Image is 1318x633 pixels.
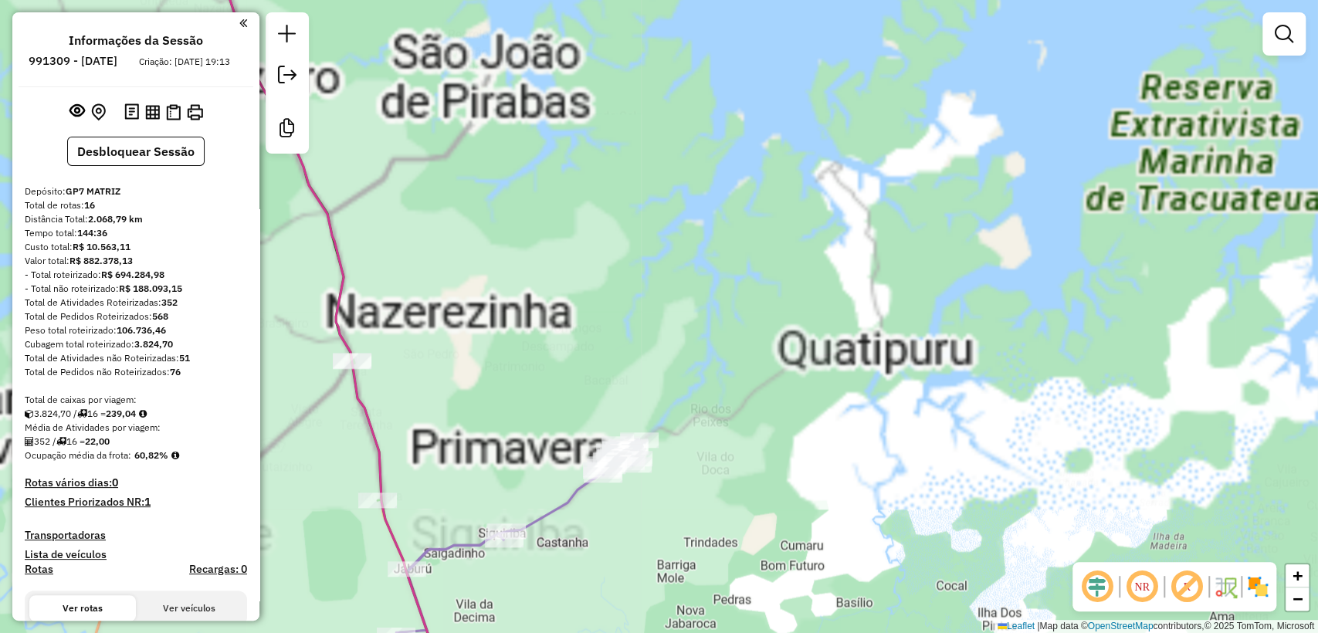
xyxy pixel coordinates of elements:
a: Nova sessão e pesquisa [272,19,303,53]
div: Total de Pedidos Roteirizados: [25,310,247,323]
a: Leaflet [998,621,1035,631]
strong: R$ 882.378,13 [69,255,133,266]
strong: 16 [84,199,95,211]
span: | [1037,621,1039,631]
span: + [1293,566,1303,585]
h4: Recargas: 0 [189,563,247,576]
a: Criar modelo [272,113,303,147]
div: Total de Atividades não Roteirizadas: [25,351,247,365]
strong: R$ 10.563,11 [73,241,130,252]
button: Visualizar Romaneio [163,101,184,124]
a: Exibir filtros [1269,19,1299,49]
div: Criação: [DATE] 19:13 [133,55,236,69]
div: Valor total: [25,254,247,268]
button: Logs desbloquear sessão [121,100,142,124]
a: Zoom in [1286,564,1309,587]
strong: 3.824,70 [134,338,173,350]
em: Média calculada utilizando a maior ocupação (%Peso ou %Cubagem) de cada rota da sessão. Rotas cro... [171,451,179,460]
strong: 22,00 [85,435,110,447]
div: 3.824,70 / 16 = [25,407,247,421]
a: Clique aqui para minimizar o painel [239,14,247,32]
img: Exibir/Ocultar setores [1245,574,1270,599]
div: 352 / 16 = [25,435,247,449]
span: Ocultar deslocamento [1079,568,1116,605]
strong: 60,82% [134,449,168,461]
strong: 1 [144,495,151,509]
strong: 0 [112,476,118,489]
i: Cubagem total roteirizado [25,409,34,418]
h4: Rotas vários dias: [25,476,247,489]
div: Total de rotas: [25,198,247,212]
a: Rotas [25,563,53,576]
div: Custo total: [25,240,247,254]
i: Meta Caixas/viagem: 220,00 Diferença: 19,04 [139,409,147,418]
a: Zoom out [1286,587,1309,611]
strong: 51 [179,352,190,364]
div: - Total roteirizado: [25,268,247,282]
strong: 144:36 [77,227,107,239]
div: Depósito: [25,184,247,198]
h4: Clientes Priorizados NR: [25,496,247,509]
button: Desbloquear Sessão [67,137,205,166]
div: Distância Total: [25,212,247,226]
span: − [1293,589,1303,608]
a: Exportar sessão [272,59,303,94]
strong: 239,04 [106,408,136,419]
div: Cubagem total roteirizado: [25,337,247,351]
strong: 352 [161,296,178,308]
strong: 76 [170,366,181,377]
img: Fluxo de ruas [1213,574,1238,599]
div: Peso total roteirizado: [25,323,247,337]
span: Ocultar NR [1123,568,1160,605]
div: Média de Atividades por viagem: [25,421,247,435]
strong: R$ 694.284,98 [101,269,164,280]
i: Total de rotas [56,437,66,446]
strong: R$ 188.093,15 [119,283,182,294]
i: Total de Atividades [25,437,34,446]
button: Visualizar relatório de Roteirização [142,101,163,122]
button: Ver veículos [136,595,242,621]
a: OpenStreetMap [1088,621,1154,631]
strong: 106.736,46 [117,324,166,336]
i: Total de rotas [77,409,87,418]
span: Ocupação média da frota: [25,449,131,461]
div: Map data © contributors,© 2025 TomTom, Microsoft [994,620,1318,633]
h4: Lista de veículos [25,548,247,561]
div: Total de Pedidos não Roteirizados: [25,365,247,379]
div: Total de caixas por viagem: [25,393,247,407]
div: - Total não roteirizado: [25,282,247,296]
button: Centralizar mapa no depósito ou ponto de apoio [88,100,109,124]
h4: Transportadoras [25,529,247,542]
div: Tempo total: [25,226,247,240]
button: Ver rotas [29,595,136,621]
h4: Informações da Sessão [69,33,203,48]
span: Exibir rótulo [1168,568,1205,605]
button: Exibir sessão original [66,100,88,124]
button: Imprimir Rotas [184,101,206,124]
div: Total de Atividades Roteirizadas: [25,296,247,310]
strong: 568 [152,310,168,322]
h6: 991309 - [DATE] [29,54,117,68]
strong: 2.068,79 km [88,213,143,225]
strong: GP7 MATRIZ [66,185,120,197]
